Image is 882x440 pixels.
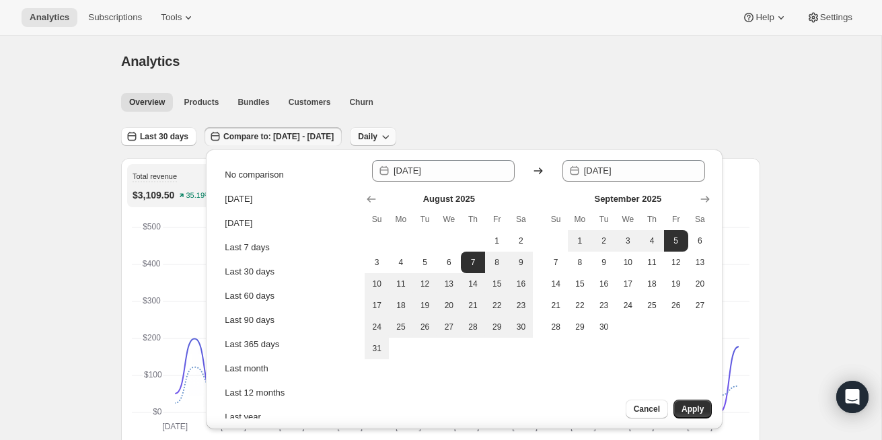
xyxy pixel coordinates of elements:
[836,381,869,413] div: Open Intercom Messenger
[143,333,161,342] text: $200
[568,209,592,230] th: Monday
[616,252,640,273] button: Wednesday September 10 2025
[568,316,592,338] button: Monday September 29 2025
[621,279,634,289] span: 17
[225,362,268,375] div: Last month
[544,209,568,230] th: Sunday
[223,131,334,142] span: Compare to: [DATE] - [DATE]
[485,230,509,252] button: Friday August 1 2025
[362,190,381,209] button: Show previous month, July 2025
[370,279,383,289] span: 10
[515,300,528,311] span: 23
[669,214,683,225] span: Fr
[237,97,269,108] span: Bundles
[80,8,150,27] button: Subscriptions
[365,295,389,316] button: Sunday August 17 2025
[664,209,688,230] th: Friday
[509,209,534,230] th: Saturday
[509,273,534,295] button: Saturday August 16 2025
[485,252,509,273] button: Friday August 8 2025
[350,127,396,146] button: Daily
[370,322,383,332] span: 24
[573,322,587,332] span: 29
[485,273,509,295] button: Friday August 15 2025
[413,295,437,316] button: Tuesday August 19 2025
[437,316,461,338] button: Wednesday August 27 2025
[573,300,587,311] span: 22
[466,214,480,225] span: Th
[418,322,432,332] span: 26
[634,404,660,414] span: Cancel
[121,127,196,146] button: Last 30 days
[370,343,383,354] span: 31
[597,300,611,311] span: 23
[88,12,142,23] span: Subscriptions
[694,300,707,311] span: 27
[568,252,592,273] button: Monday September 8 2025
[162,422,188,431] text: [DATE]
[437,252,461,273] button: Wednesday August 6 2025
[442,214,455,225] span: We
[490,322,504,332] span: 29
[442,279,455,289] span: 13
[544,252,568,273] button: Sunday September 7 2025
[645,214,659,225] span: Th
[592,295,616,316] button: Tuesday September 23 2025
[688,252,712,273] button: Saturday September 13 2025
[616,273,640,295] button: Wednesday September 17 2025
[688,230,712,252] button: Saturday September 6 2025
[688,273,712,295] button: Saturday September 20 2025
[442,300,455,311] span: 20
[485,295,509,316] button: Friday August 22 2025
[442,322,455,332] span: 27
[389,252,413,273] button: Monday August 4 2025
[394,214,408,225] span: Mo
[358,131,377,142] span: Daily
[664,230,688,252] button: End of range Friday September 5 2025
[673,400,712,418] button: Apply
[461,295,485,316] button: Thursday August 21 2025
[365,273,389,295] button: Sunday August 10 2025
[144,370,162,379] text: $100
[549,279,562,289] span: 14
[418,300,432,311] span: 19
[289,97,331,108] span: Customers
[645,257,659,268] span: 11
[221,358,355,379] button: Last month
[490,214,504,225] span: Fr
[413,209,437,230] th: Tuesday
[221,382,355,404] button: Last 12 months
[365,316,389,338] button: Sunday August 24 2025
[225,410,260,424] div: Last year
[597,279,611,289] span: 16
[418,257,432,268] span: 5
[573,214,587,225] span: Mo
[640,252,664,273] button: Thursday September 11 2025
[573,279,587,289] span: 15
[597,322,611,332] span: 30
[461,252,485,273] button: Start of range Thursday August 7 2025
[669,279,683,289] span: 19
[153,8,203,27] button: Tools
[696,190,714,209] button: Show next month, October 2025
[820,12,852,23] span: Settings
[418,279,432,289] span: 12
[549,257,562,268] span: 7
[461,209,485,230] th: Thursday
[490,235,504,246] span: 1
[22,8,77,27] button: Analytics
[592,252,616,273] button: Tuesday September 9 2025
[365,252,389,273] button: Sunday August 3 2025
[370,300,383,311] span: 17
[549,322,562,332] span: 28
[515,279,528,289] span: 16
[694,214,707,225] span: Sa
[221,164,355,186] button: No comparison
[461,316,485,338] button: Thursday August 28 2025
[694,235,707,246] span: 6
[568,230,592,252] button: Monday September 1 2025
[694,257,707,268] span: 13
[221,188,355,210] button: [DATE]
[669,300,683,311] span: 26
[225,241,270,254] div: Last 7 days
